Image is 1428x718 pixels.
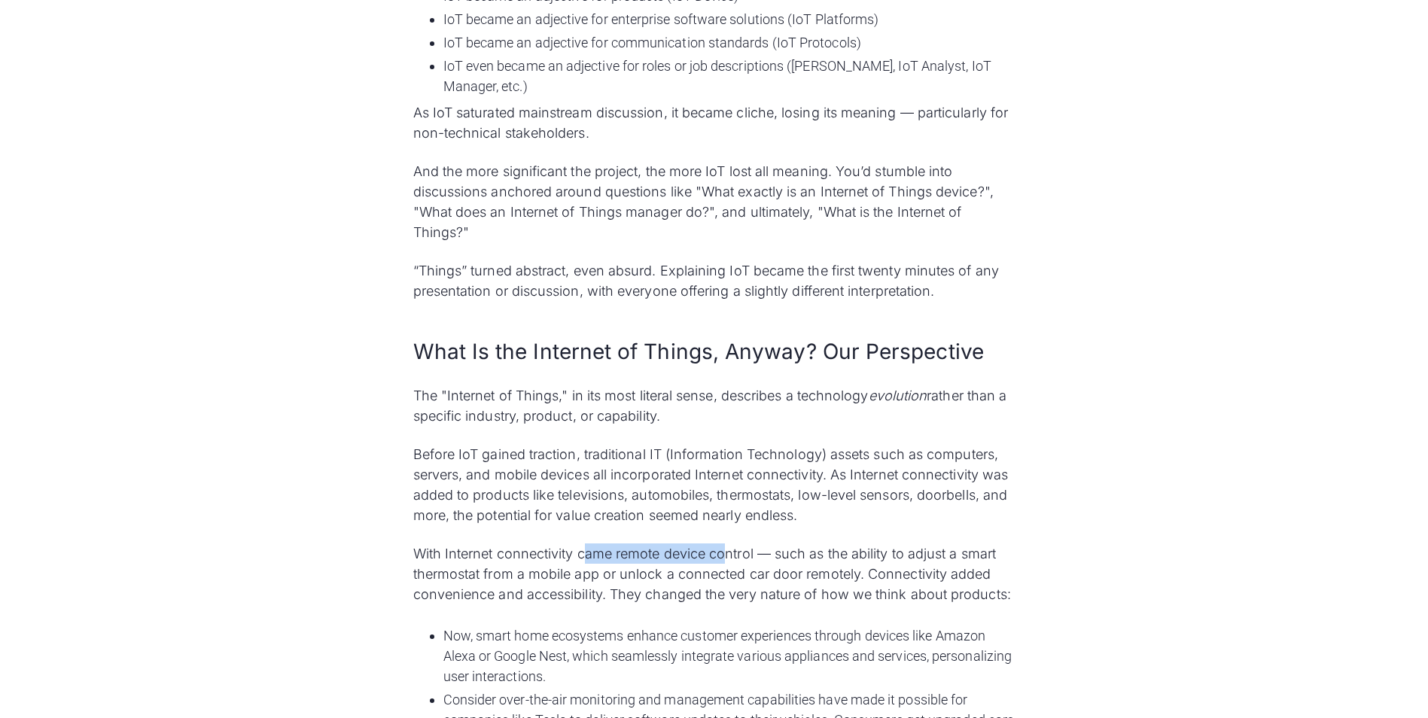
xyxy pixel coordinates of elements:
[413,543,1015,604] p: With Internet connectivity came remote device control — such as the ability to adjust a smart the...
[443,32,1015,53] li: IoT became an adjective for communication standards (IoT Protocols)
[443,9,1015,29] li: IoT became an adjective for enterprise software solutions (IoT Platforms)
[413,444,1015,525] p: Before IoT gained traction, traditional IT (Information Technology) assets such as computers, ser...
[413,161,1015,242] p: And the more significant the project, the more IoT lost all meaning. You’d stumble into discussio...
[413,102,1015,143] p: As IoT saturated mainstream discussion, it became cliche, losing its meaning — particularly for n...
[413,337,1015,367] h2: What Is the Internet of Things, Anyway? Our Perspective
[413,260,1015,301] p: “Things” turned abstract, even absurd. Explaining IoT became the first twenty minutes of any pres...
[413,385,1015,426] p: The "Internet of Things," in its most literal sense, describes a technology rather than a specifi...
[869,388,927,403] em: evolution
[443,56,1015,96] li: IoT even became an adjective for roles or job descriptions ([PERSON_NAME], IoT Analyst, IoT Manag...
[443,625,1015,686] li: Now, smart home ecosystems enhance customer experiences through devices like Amazon Alexa or Goog...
